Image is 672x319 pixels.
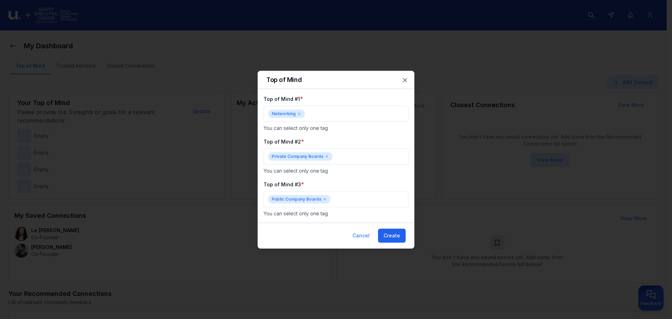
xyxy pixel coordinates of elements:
div: Networking [268,110,305,118]
div: Public Company Boards [268,195,330,203]
p: You can select only one tag [264,125,408,132]
button: Cancel [347,229,375,243]
label: Top of Mind #2 [264,139,301,145]
p: You can select only one tag [264,167,408,174]
p: You can select only one tag [264,210,408,217]
button: Create [378,229,406,243]
h2: Top of Mind [266,77,406,83]
div: Private Company Boards [268,152,332,161]
label: Top of Mind #1 [264,96,300,102]
label: Top of Mind #3 [264,181,301,187]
